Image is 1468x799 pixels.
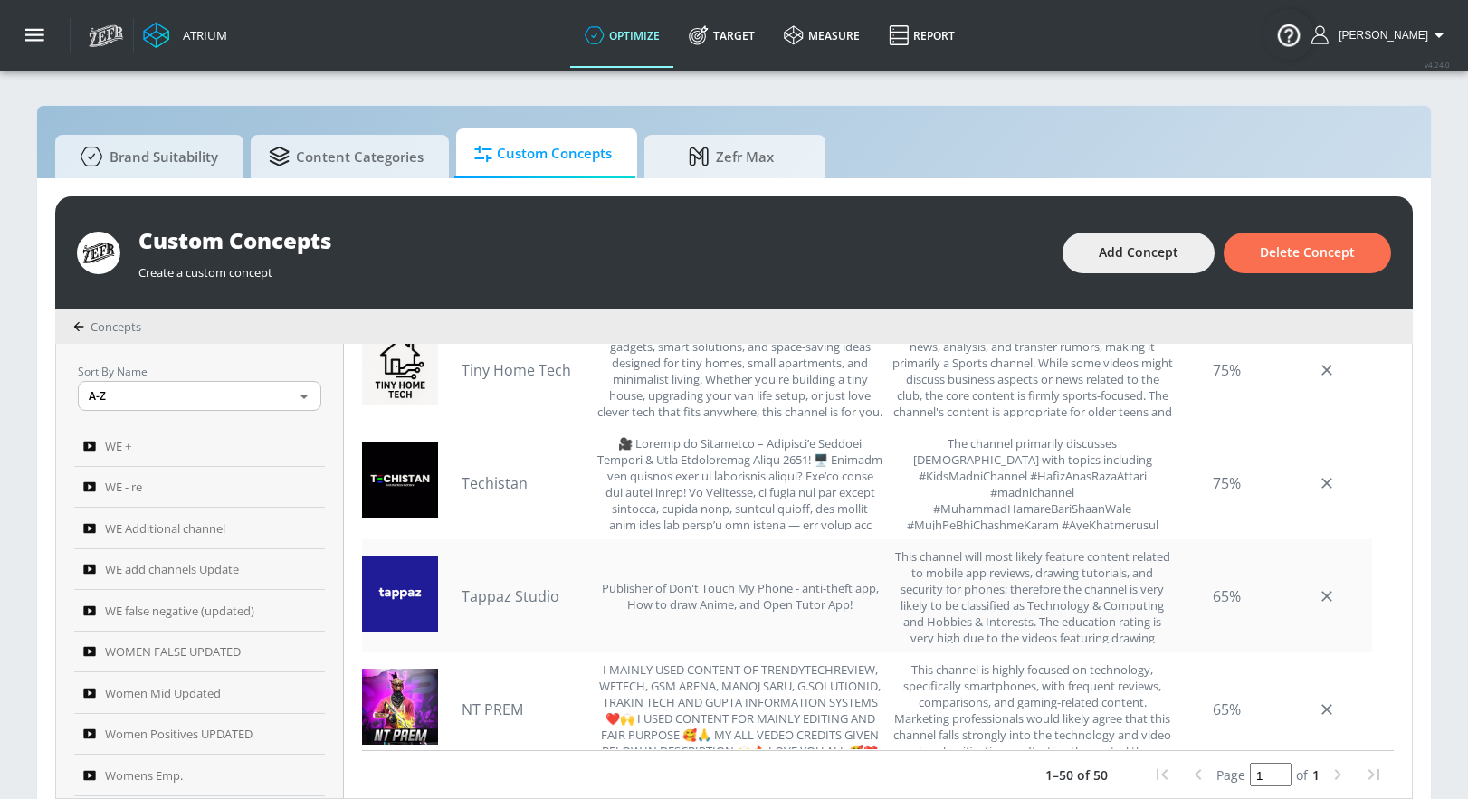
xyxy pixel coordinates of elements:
[1263,9,1314,60] button: Open Resource Center
[74,590,325,632] a: WE false negative (updated)
[138,255,1044,281] div: Create a custom concept
[362,442,438,518] img: UCu-PauaSu8trYUcOuR3KwFg
[105,765,183,786] span: Womens Emp.
[74,467,325,509] a: WE - re
[74,672,325,714] a: Women Mid Updated
[462,586,588,606] a: Tappaz Studio
[105,476,142,498] span: WE - re
[462,699,588,719] a: NT PREM
[597,435,883,530] div: 🎥 Welcome to Techistan – Pakistan’s Trusted Monitor & Tech Destination Since 2015! 🖥️ Looking for...
[176,27,227,43] div: Atrium
[1250,763,1292,786] input: page
[74,632,325,673] a: WOMEN FALSE UPDATED
[1182,661,1273,756] div: 65%
[105,682,221,704] span: Women Mid Updated
[78,381,321,411] div: A-Z
[874,3,969,68] a: Report
[74,508,325,549] a: WE Additional channel
[105,558,239,580] span: WE add channels Update
[1331,29,1428,42] span: [PERSON_NAME]
[570,3,674,68] a: optimize
[105,518,225,539] span: WE Additional channel
[674,3,769,68] a: Target
[1312,766,1320,784] span: 1
[269,135,424,178] span: Content Categories
[73,135,218,178] span: Brand Suitability
[1224,233,1391,273] button: Delete Concept
[891,435,1172,530] div: The channel primarily discusses Islam with topics including #KidsMadniChannel #HafizAnasRazaAttar...
[462,360,588,380] a: Tiny Home Tech
[769,3,874,68] a: measure
[1099,242,1178,264] span: Add Concept
[105,641,241,662] span: WOMEN FALSE UPDATED
[1182,435,1273,530] div: 75%
[362,669,438,745] img: UCdV9InXCqJZ4koQMxtOgoFg
[891,548,1172,643] div: This channel will most likely feature content related to mobile app reviews, drawing tutorials, a...
[1182,548,1273,643] div: 65%
[74,549,325,591] a: WE add channels Update
[597,548,883,643] div: Publisher of Don't Touch My Phone - anti-theft app, How to draw Anime, and Open Tutor App!
[91,319,141,335] span: Concepts
[891,661,1172,756] div: This channel is highly focused on technology, specifically smartphones, with frequent reviews, co...
[474,132,612,176] span: Custom Concepts
[1045,766,1108,785] p: 1–50 of 50
[1260,242,1355,264] span: Delete Concept
[362,556,438,632] img: UCNG6AASERULi1s6n4bNOP0A
[663,135,800,178] span: Zefr Max
[78,362,321,381] p: Sort By Name
[362,329,438,405] img: UCsbdpvNG6nNbYzb7GntEaTg
[1311,24,1450,46] button: [PERSON_NAME]
[1216,763,1320,786] div: Set page and press "Enter"
[1182,322,1273,417] div: 75%
[105,723,253,745] span: Women Positives UPDATED
[462,473,588,493] a: Techistan
[105,435,131,457] span: WE +
[138,225,1044,255] div: Custom Concepts
[105,600,254,622] span: WE false negative (updated)
[74,714,325,756] a: Women Positives UPDATED
[597,661,883,756] div: I MAINLY USED CONTENT OF TRENDYTECHREVIEW, WETECH, GSM ARENA, MANOJ SARU, G.SOLUTIONID, TRAKIN TE...
[74,425,325,467] a: WE +
[143,22,227,49] a: Atrium
[74,755,325,796] a: Womens Emp.
[73,319,141,335] div: Concepts
[1425,60,1450,70] span: v 4.24.0
[891,322,1172,417] div: This channel focuses on Liverpool Football Club news, analysis, and transfer rumors, making it pr...
[1063,233,1215,273] button: Add Concept
[597,322,883,417] div: Welcome to Tiny Home Tech! We bring you the latest gadgets, smart solutions, and space-saving ide...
